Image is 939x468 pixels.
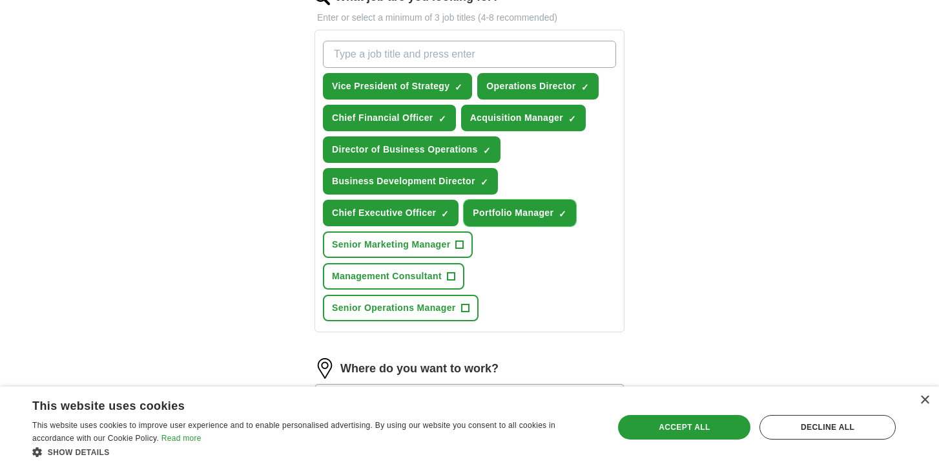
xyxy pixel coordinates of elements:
[332,238,450,251] span: Senior Marketing Manager
[32,421,555,443] span: This website uses cookies to improve user experience and to enable personalised advertising. By u...
[441,209,449,219] span: ✓
[618,415,750,440] div: Accept all
[486,80,575,93] span: Operations Director
[32,394,564,414] div: This website uses cookies
[332,206,436,220] span: Chief Executive Officer
[759,415,896,440] div: Decline all
[581,82,589,92] span: ✓
[315,358,335,379] img: location.png
[323,73,472,100] button: Vice President of Strategy✓
[332,270,442,283] span: Management Consultant
[559,209,566,219] span: ✓
[323,105,456,131] button: Chief Financial Officer✓
[323,168,498,195] button: Business Development Director✓
[323,200,459,226] button: Chief Executive Officer✓
[340,360,499,378] label: Where do you want to work?
[455,82,462,92] span: ✓
[920,396,929,405] div: Close
[480,177,488,187] span: ✓
[332,175,475,188] span: Business Development Director
[483,145,491,156] span: ✓
[323,41,616,68] input: Type a job title and press enter
[32,445,597,458] div: Show details
[439,114,446,124] span: ✓
[473,206,553,220] span: Portfolio Manager
[470,111,563,125] span: Acquisition Manager
[568,114,576,124] span: ✓
[315,11,624,25] p: Enter or select a minimum of 3 job titles (4-8 recommended)
[332,111,433,125] span: Chief Financial Officer
[323,263,464,290] button: Management Consultant
[323,295,479,321] button: Senior Operations Manager
[323,136,500,163] button: Director of Business Operations✓
[323,231,473,258] button: Senior Marketing Manager
[461,105,586,131] button: Acquisition Manager✓
[464,200,576,226] button: Portfolio Manager✓
[48,448,110,457] span: Show details
[161,434,201,443] a: Read more, opens a new window
[332,301,456,315] span: Senior Operations Manager
[477,73,598,100] button: Operations Director✓
[332,80,449,93] span: Vice President of Strategy
[332,143,478,156] span: Director of Business Operations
